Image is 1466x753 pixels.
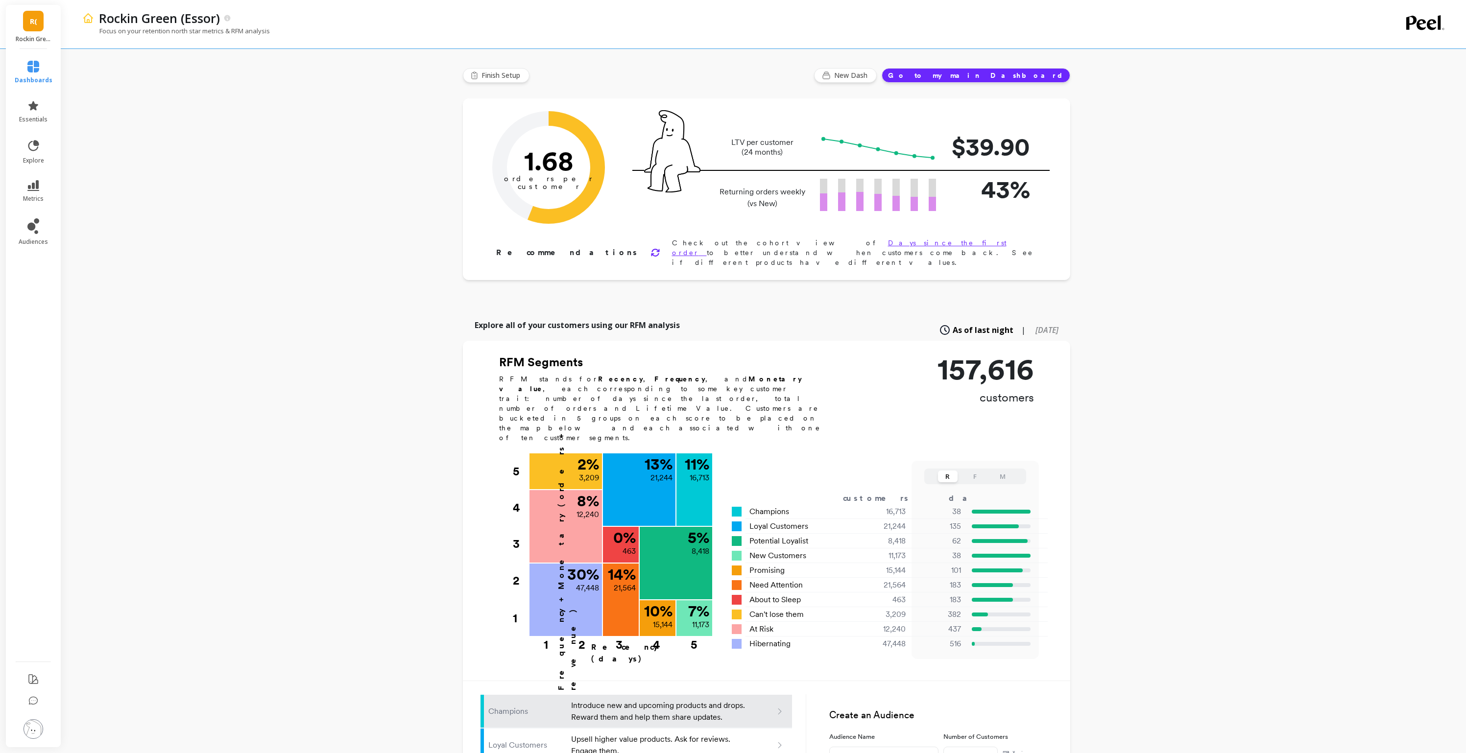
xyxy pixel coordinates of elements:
[918,535,961,547] p: 62
[623,545,636,557] p: 463
[638,637,675,647] div: 4
[654,375,705,383] b: Frequency
[749,609,804,620] span: Can't lose them
[943,732,1052,742] label: Number of Customers
[953,324,1013,336] span: As of last night
[847,609,917,620] div: 3,209
[488,706,565,717] p: Champions
[99,10,220,26] p: Rockin Green (Essor)
[918,506,961,518] p: 38
[601,637,638,647] div: 3
[499,374,832,443] p: RFM stands for , , and , each corresponding to some key customer trait: number of days since the ...
[16,35,51,43] p: Rockin Green (Essor)
[567,566,599,582] p: 30 %
[685,456,709,472] p: 11 %
[918,623,961,635] p: 437
[882,68,1070,83] button: Go to my main Dashboard
[749,535,808,547] span: Potential Loyalist
[847,579,917,591] div: 21,564
[513,600,529,637] div: 1
[829,732,938,742] label: Audience Name
[577,456,599,472] p: 2 %
[749,623,773,635] span: At Risk
[937,354,1034,384] p: 157,616
[608,566,636,582] p: 14 %
[15,76,52,84] span: dashboards
[30,16,37,27] span: R(
[937,390,1034,405] p: customers
[847,506,917,518] div: 16,713
[918,609,961,620] p: 382
[23,195,44,203] span: metrics
[1035,325,1058,335] span: [DATE]
[591,641,712,665] p: Recency (days)
[1021,324,1026,336] span: |
[571,700,747,723] p: Introduce new and upcoming products and drops. Reward them and help them share updates.
[645,456,673,472] p: 13 %
[513,490,529,526] div: 4
[672,238,1039,267] p: Check out the cohort view of to better understand when customers come back. See if different prod...
[847,520,917,532] div: 21,244
[847,535,917,547] div: 8,418
[834,71,870,80] span: New Dash
[19,238,48,246] span: audiences
[23,157,44,165] span: explore
[965,471,985,482] button: F
[524,144,573,177] text: 1.68
[952,128,1030,165] p: $39.90
[82,26,270,35] p: Focus on your retention north star metrics & RFM analysis
[688,603,709,619] p: 7 %
[749,638,791,650] span: Hibernating
[847,550,917,562] div: 11,173
[19,116,48,123] span: essentials
[692,619,709,631] p: 11,173
[579,472,599,484] p: 3,209
[488,739,565,751] p: Loyal Customers
[526,637,566,647] div: 1
[690,472,709,484] p: 16,713
[918,594,961,606] p: 183
[577,493,599,509] p: 8 %
[749,506,789,518] span: Champions
[918,550,961,562] p: 38
[847,638,917,650] div: 47,448
[717,186,808,210] p: Returning orders weekly (vs New)
[463,68,529,83] button: Finish Setup
[749,594,801,606] span: About to Sleep
[576,582,599,594] p: 47,448
[513,453,529,490] div: 5
[24,719,43,739] img: profile picture
[952,171,1030,208] p: 43%
[504,174,593,183] tspan: orders per
[918,520,961,532] p: 135
[513,526,529,562] div: 3
[688,530,709,545] p: 5 %
[513,563,529,599] div: 2
[847,594,917,606] div: 463
[499,354,832,370] h2: RFM Segments
[717,138,808,157] p: LTV per customer (24 months)
[843,493,922,504] div: customers
[563,637,601,647] div: 2
[475,319,680,331] p: Explore all of your customers using our RFM analysis
[614,582,636,594] p: 21,564
[938,471,958,482] button: R
[577,509,599,520] p: 12,240
[517,182,579,191] tspan: customer
[692,545,709,557] p: 8,418
[829,708,1052,723] h3: Create an Audience
[82,12,94,24] img: header icon
[993,471,1012,482] button: M
[847,623,917,635] div: 12,240
[555,400,579,690] p: Frequency + Monetary (orders + revenue)
[644,603,673,619] p: 10 %
[481,71,523,80] span: Finish Setup
[847,565,917,576] div: 15,144
[598,375,643,383] b: Recency
[814,68,877,83] button: New Dash
[644,110,700,192] img: pal seatted on line
[918,565,961,576] p: 101
[749,550,806,562] span: New Customers
[749,565,785,576] span: Promising
[749,520,808,532] span: Loyal Customers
